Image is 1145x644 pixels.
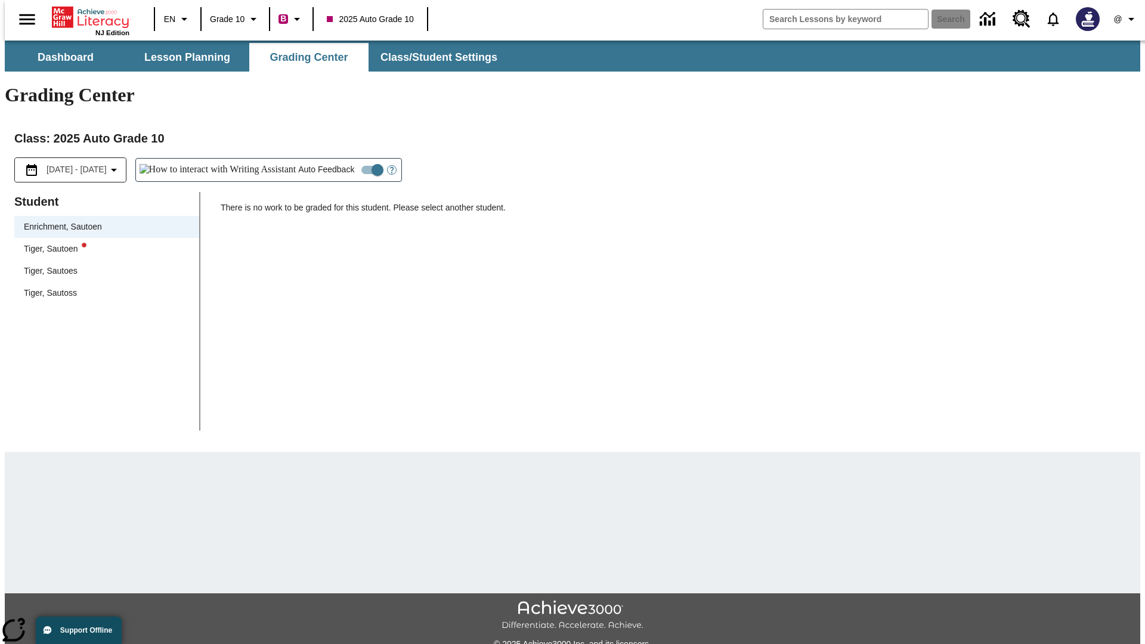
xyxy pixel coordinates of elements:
[973,3,1005,36] a: Data Center
[20,163,121,177] button: Select the date range menu item
[1113,13,1122,26] span: @
[5,41,1140,72] div: SubNavbar
[82,243,86,247] svg: writing assistant alert
[14,216,199,238] div: Enrichment, Sautoen
[159,8,197,30] button: Language: EN, Select a language
[1107,8,1145,30] button: Profile/Settings
[47,163,107,176] span: [DATE] - [DATE]
[24,243,86,255] div: Tiger, Sautoen
[14,238,199,260] div: Tiger, Sautoenwriting assistant alert
[1076,7,1100,31] img: Avatar
[221,202,1131,223] p: There is no work to be graded for this student. Please select another student.
[249,43,369,72] button: Grading Center
[14,129,1131,148] h2: Class : 2025 Auto Grade 10
[382,159,401,181] button: Open Help for Writing Assistant
[107,163,121,177] svg: Collapse Date Range Filter
[14,282,199,304] div: Tiger, Sautoss
[205,8,265,30] button: Grade: Grade 10, Select a grade
[128,43,247,72] button: Lesson Planning
[5,84,1140,106] h1: Grading Center
[14,192,199,211] p: Student
[5,43,508,72] div: SubNavbar
[144,51,230,64] span: Lesson Planning
[24,221,102,233] div: Enrichment, Sautoen
[1005,3,1038,35] a: Resource Center, Will open in new tab
[24,287,77,299] div: Tiger, Sautoss
[164,13,175,26] span: EN
[210,13,245,26] span: Grade 10
[1069,4,1107,35] button: Select a new avatar
[270,51,348,64] span: Grading Center
[52,5,129,29] a: Home
[1038,4,1069,35] a: Notifications
[60,626,112,634] span: Support Offline
[380,51,497,64] span: Class/Student Settings
[140,164,296,176] img: How to interact with Writing Assistant
[280,11,286,26] span: B
[52,4,129,36] div: Home
[95,29,129,36] span: NJ Edition
[38,51,94,64] span: Dashboard
[298,163,354,176] span: Auto Feedback
[371,43,507,72] button: Class/Student Settings
[24,265,78,277] div: Tiger, Sautoes
[36,617,122,644] button: Support Offline
[763,10,928,29] input: search field
[327,13,413,26] span: 2025 Auto Grade 10
[6,43,125,72] button: Dashboard
[14,260,199,282] div: Tiger, Sautoes
[10,2,45,37] button: Open side menu
[502,600,643,631] img: Achieve3000 Differentiate Accelerate Achieve
[274,8,309,30] button: Boost Class color is violet red. Change class color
